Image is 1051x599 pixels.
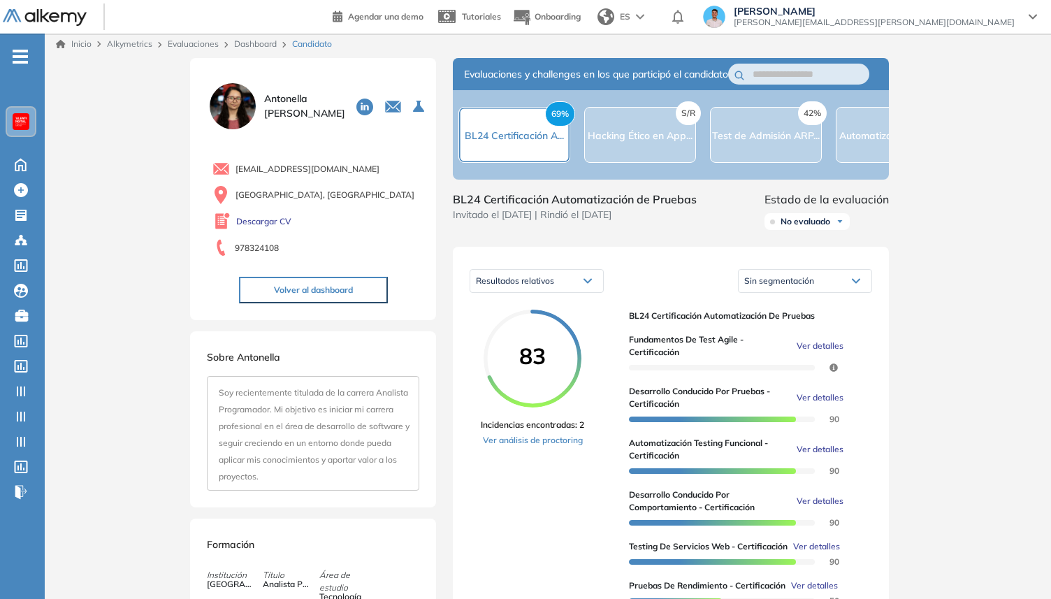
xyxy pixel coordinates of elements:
[207,538,254,551] span: Formación
[734,6,1015,17] span: [PERSON_NAME]
[3,9,87,27] img: Logo
[235,163,379,175] span: [EMAIL_ADDRESS][DOMAIN_NAME]
[333,7,423,24] a: Agendar una demo
[319,569,375,594] span: Área de estudio
[545,101,575,127] span: 69%
[348,11,423,22] span: Agendar una demo
[797,443,843,456] span: Ver detalles
[207,569,263,582] span: Institución
[476,275,554,286] span: Resultados relativos
[791,495,843,507] button: Ver detalles
[207,80,259,132] img: PROFILE_MENU_LOGO_USER
[791,443,843,456] button: Ver detalles
[764,191,889,208] span: Estado de la evaluación
[512,2,581,32] button: Onboarding
[629,310,861,322] span: BL24 Certificación Automatización de Pruebas
[588,129,693,142] span: Hacking Ético en App...
[15,116,27,127] img: https://assets.alkemy.org/workspaces/620/d203e0be-08f6-444b-9eae-a92d815a506f.png
[791,579,838,592] span: Ver detalles
[744,275,814,286] span: Sin segmentación
[168,38,219,49] a: Evaluaciones
[481,419,584,431] span: Incidencias encontradas: 2
[263,578,310,591] span: Analista Programadora
[56,38,92,50] a: Inicio
[839,129,944,142] span: Automatización de Pr...
[791,340,843,352] button: Ver detalles
[813,468,829,474] span: 90
[785,579,838,592] button: Ver detalles
[629,579,785,592] span: Pruebas de rendimiento - Certificación
[734,17,1015,28] span: [PERSON_NAME][EMAIL_ADDRESS][PERSON_NAME][DOMAIN_NAME]
[636,14,644,20] img: arrow
[462,11,501,22] span: Tutoriales
[629,489,791,514] span: Desarrollo conducido por comportamiento - Certificación
[813,520,829,526] span: 90
[107,38,152,49] span: Alkymetrics
[629,333,791,359] span: Fundamentos de Test Agile - Certificación
[207,578,254,591] span: [GEOGRAPHIC_DATA][PERSON_NAME]
[264,92,345,121] span: Antonella [PERSON_NAME]
[712,129,820,142] span: Test de Admisión ARP...
[813,559,829,565] span: 90
[797,391,843,404] span: Ver detalles
[453,208,697,222] span: Invitado el [DATE] | Rindió el [DATE]
[234,38,277,49] a: Dashboard
[597,8,614,25] img: world
[292,38,332,50] span: Candidato
[813,417,829,422] span: 90
[465,129,564,142] span: BL24 Certificación A...
[798,101,827,125] span: 42%
[235,242,279,254] span: 978324108
[793,540,840,553] span: Ver detalles
[781,216,830,227] span: No evaluado
[13,55,28,58] i: -
[836,217,844,226] img: Ícono de flecha
[239,277,388,303] button: Volver al dashboard
[629,385,791,410] span: Desarrollo conducido por pruebas - Certificación
[797,340,843,352] span: Ver detalles
[788,540,840,553] button: Ver detalles
[235,189,414,201] span: [GEOGRAPHIC_DATA], [GEOGRAPHIC_DATA]
[464,67,728,82] span: Evaluaciones y challenges en los que participó el candidato
[519,342,546,370] span: 83
[219,387,409,482] span: Soy recientemente titulada de la carrera Analista Programador. Mi objetivo es iniciar mi carrera ...
[453,191,697,208] span: BL24 Certificación Automatización de Pruebas
[797,495,843,507] span: Ver detalles
[207,351,280,363] span: Sobre Antonella
[791,391,843,404] button: Ver detalles
[676,101,701,125] span: S/R
[263,569,319,582] span: Título
[236,215,291,228] a: Descargar CV
[535,11,581,22] span: Onboarding
[629,437,791,462] span: Automatización Testing Funcional - Certificación
[481,434,584,447] a: Ver análisis de proctoring
[620,10,630,23] span: ES
[629,540,788,553] span: Testing de servicios web - Certificación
